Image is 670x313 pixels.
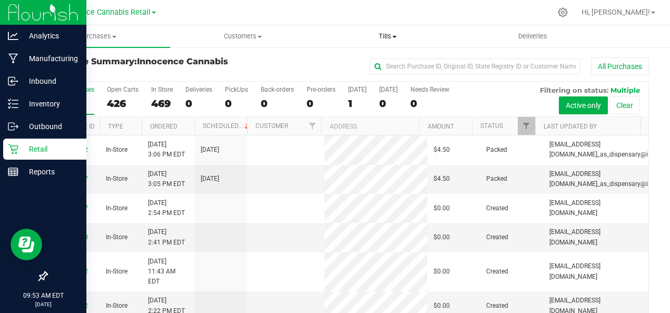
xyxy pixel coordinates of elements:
[18,52,82,65] p: Manufacturing
[307,97,336,110] div: 0
[556,7,569,17] div: Manage settings
[321,117,419,135] th: Address
[148,169,185,189] span: [DATE] 3:05 PM EDT
[480,122,503,130] a: Status
[379,86,398,93] div: [DATE]
[46,57,247,75] h3: Purchase Summary:
[303,117,321,135] a: Filter
[8,76,18,86] inline-svg: Inbound
[18,120,82,133] p: Outbound
[18,165,82,178] p: Reports
[433,203,450,213] span: $0.00
[582,8,650,16] span: Hi, [PERSON_NAME]!
[549,140,648,160] span: [EMAIL_ADDRESS][DOMAIN_NAME]_as_dispensary@i
[549,169,648,189] span: [EMAIL_ADDRESS][DOMAIN_NAME]_as_dispensary@i
[25,25,170,47] a: Purchases
[370,58,580,74] input: Search Purchase ID, Original ID, State Registry ID or Customer Name...
[107,86,139,93] div: Open Carts
[433,145,450,155] span: $4.50
[549,261,642,281] span: [EMAIL_ADDRESS][DOMAIN_NAME]
[486,301,508,311] span: Created
[549,198,642,218] span: [EMAIL_ADDRESS][DOMAIN_NAME]
[8,31,18,41] inline-svg: Analytics
[106,203,127,213] span: In-Store
[8,53,18,64] inline-svg: Manufacturing
[316,32,460,41] span: Tills
[428,123,454,130] a: Amount
[148,257,188,287] span: [DATE] 11:43 AM EDT
[106,267,127,277] span: In-Store
[261,86,294,93] div: Back-orders
[25,32,170,41] span: Purchases
[106,301,127,311] span: In-Store
[504,32,561,41] span: Deliveries
[486,145,507,155] span: Packed
[610,86,640,94] span: Multiple
[255,122,288,130] a: Customer
[8,144,18,154] inline-svg: Retail
[410,97,449,110] div: 0
[107,97,139,110] div: 426
[486,267,508,277] span: Created
[591,57,649,75] button: All Purchases
[486,203,508,213] span: Created
[8,99,18,109] inline-svg: Inventory
[108,123,123,130] a: Type
[18,75,82,87] p: Inbound
[348,97,367,110] div: 1
[433,232,450,242] span: $0.00
[433,174,450,184] span: $4.50
[150,123,178,130] a: Ordered
[8,121,18,132] inline-svg: Outbound
[486,174,507,184] span: Packed
[151,97,173,110] div: 469
[185,97,212,110] div: 0
[201,145,219,155] span: [DATE]
[544,123,597,130] a: Last Updated By
[5,300,82,308] p: [DATE]
[549,227,642,247] span: [EMAIL_ADDRESS][DOMAIN_NAME]
[433,301,450,311] span: $0.00
[151,86,173,93] div: In Store
[148,140,185,160] span: [DATE] 3:06 PM EDT
[460,25,605,47] a: Deliveries
[46,56,228,76] span: Innocence Cannabis Retail
[225,97,248,110] div: 0
[433,267,450,277] span: $0.00
[307,86,336,93] div: Pre-orders
[171,32,314,41] span: Customers
[316,25,460,47] a: Tills
[11,229,42,260] iframe: Resource center
[185,86,212,93] div: Deliveries
[106,232,127,242] span: In-Store
[5,291,82,300] p: 09:53 AM EDT
[203,122,251,130] a: Scheduled
[59,8,151,17] span: Innocence Cannabis Retail
[8,167,18,177] inline-svg: Reports
[609,96,640,114] button: Clear
[410,86,449,93] div: Needs Review
[106,145,127,155] span: In-Store
[225,86,248,93] div: PickUps
[170,25,315,47] a: Customers
[18,97,82,110] p: Inventory
[261,97,294,110] div: 0
[379,97,398,110] div: 0
[148,227,185,247] span: [DATE] 2:41 PM EDT
[559,96,608,114] button: Active only
[518,117,535,135] a: Filter
[348,86,367,93] div: [DATE]
[486,232,508,242] span: Created
[201,174,219,184] span: [DATE]
[540,86,608,94] span: Filtering on status:
[106,174,127,184] span: In-Store
[18,143,82,155] p: Retail
[148,198,185,218] span: [DATE] 2:54 PM EDT
[18,30,82,42] p: Analytics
